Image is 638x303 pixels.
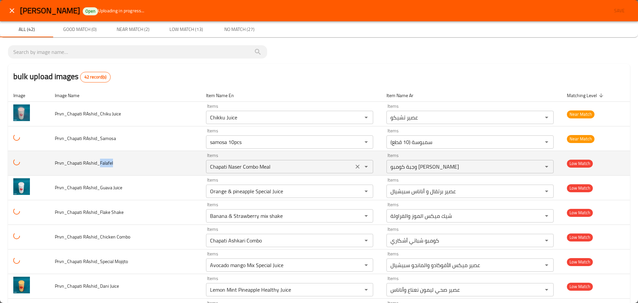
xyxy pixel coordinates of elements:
[20,3,80,18] span: [PERSON_NAME]
[217,25,262,34] span: No Match (27)
[567,135,594,143] span: Near Match
[55,282,119,290] span: Prvn_Chapati RAshid_Dani Juice
[362,285,371,294] button: Open
[55,109,121,118] span: Prvn_Chapati RAshid_Chiku Juice
[55,257,128,266] span: Prvn_Chapati RAshid_Special Mojijto
[83,7,98,15] div: Open
[13,47,262,57] input: search
[4,25,49,34] span: All (42)
[542,260,551,270] button: Open
[567,91,605,99] span: Matching Level
[362,236,371,245] button: Open
[55,183,122,192] span: Prvn_Chapati RAshid_Guava Juice
[80,72,111,82] div: Total records count
[80,74,110,80] span: 42 record(s)
[362,260,371,270] button: Open
[13,277,30,293] img: Prvn_Chapati RAshid_Dani Juice
[567,258,593,266] span: Low Match
[8,89,50,102] th: Image
[567,110,594,118] span: Near Match
[542,113,551,122] button: Open
[362,113,371,122] button: Open
[13,178,30,195] img: Prvn_Chapati RAshid_Guava Juice
[57,25,102,34] span: Good Match (0)
[110,25,156,34] span: Near Match (2)
[13,104,30,121] img: Prvn_Chapati RAshid_Chiku Juice
[362,162,371,171] button: Open
[567,209,593,217] span: Low Match
[542,236,551,245] button: Open
[542,187,551,196] button: Open
[83,8,98,14] span: Open
[542,162,551,171] button: Open
[55,208,124,217] span: Prvn_Chapati RAshid_Flake Shake
[567,233,593,241] span: Low Match
[55,91,88,99] span: Image Name
[4,3,20,19] button: close
[567,184,593,192] span: Low Match
[362,211,371,221] button: Open
[163,25,209,34] span: Low Match (13)
[381,89,562,102] th: Item Name Ar
[55,134,116,143] span: Prvn_Chapati RAshid_Samosa
[55,159,113,167] span: Prvn_Chapati RAshid_Falafel
[98,7,145,14] span: Uploading in progress...
[55,232,130,241] span: Prvn_Chapati RAshid_Chicken Combo
[542,211,551,221] button: Open
[362,137,371,147] button: Open
[567,160,593,167] span: Low Match
[567,283,593,290] span: Low Match
[353,162,362,171] button: Clear
[362,187,371,196] button: Open
[542,285,551,294] button: Open
[542,137,551,147] button: Open
[13,71,111,82] h2: bulk upload images
[201,89,381,102] th: Item Name En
